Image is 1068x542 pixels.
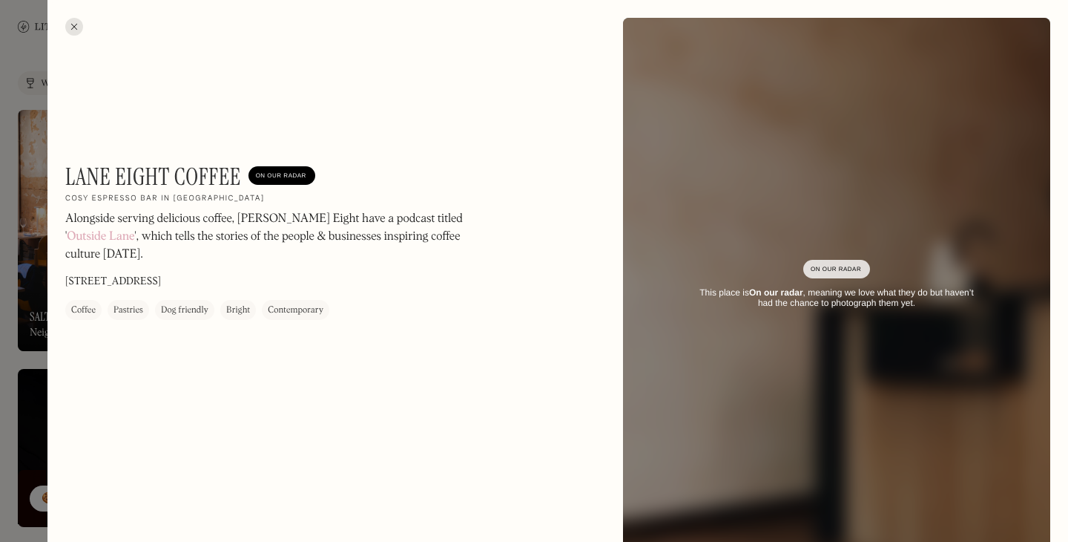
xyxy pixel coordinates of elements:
div: This place is , meaning we love what they do but haven’t had the chance to photograph them yet. [691,287,982,309]
div: Contemporary [268,303,323,318]
a: Outside Lane [67,231,134,243]
div: On Our Radar [811,262,863,277]
div: Pastries [113,303,143,318]
div: Dog friendly [161,303,208,318]
div: Coffee [71,303,96,318]
h1: Lane Eight Coffee [65,163,241,191]
p: [STREET_ADDRESS] [65,274,161,290]
p: Alongside serving delicious coffee, [PERSON_NAME] Eight have a podcast titled ' ', which tells th... [65,210,466,264]
strong: On our radar [749,287,803,298]
h2: Cosy espresso bar in [GEOGRAPHIC_DATA] [65,194,265,204]
div: On Our Radar [256,169,308,183]
div: Bright [226,303,250,318]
